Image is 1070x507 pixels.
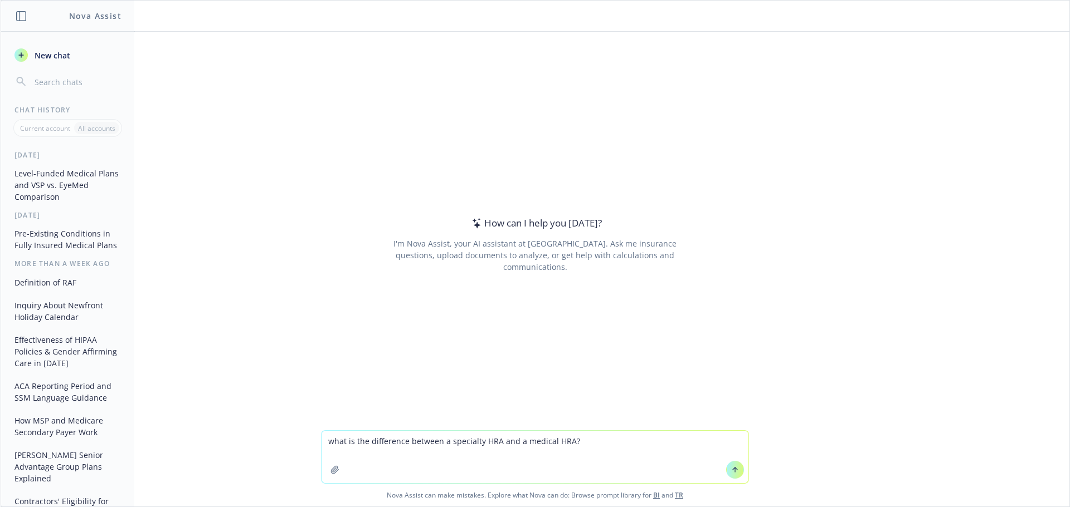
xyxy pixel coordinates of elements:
[32,74,121,90] input: Search chats
[1,210,134,220] div: [DATE]
[10,164,125,206] button: Level-Funded Medical Plans and VSP vs. EyeMed Comparison
[10,446,125,488] button: [PERSON_NAME] Senior Advantage Group Plans Explained
[10,331,125,372] button: Effectiveness of HIPAA Policies & Gender Affirming Care in [DATE]
[469,216,602,230] div: How can I help you [DATE]?
[1,105,134,115] div: Chat History
[20,124,70,133] p: Current account
[675,490,683,500] a: TR
[10,45,125,65] button: New chat
[1,150,134,160] div: [DATE]
[69,10,121,22] h1: Nova Assist
[10,296,125,326] button: Inquiry About Newfront Holiday Calendar
[1,259,134,268] div: More than a week ago
[5,484,1065,506] span: Nova Assist can make mistakes. Explore what Nova can do: Browse prompt library for and
[10,273,125,292] button: Definition of RAF
[78,124,115,133] p: All accounts
[10,377,125,407] button: ACA Reporting Period and SSM Language Guidance
[10,224,125,254] button: Pre-Existing Conditions in Fully Insured Medical Plans
[32,50,70,61] span: New chat
[322,431,748,483] textarea: what is the difference between a specialty HRA and a medical HRA
[653,490,660,500] a: BI
[10,411,125,441] button: How MSP and Medicare Secondary Payer Work
[378,238,692,273] div: I'm Nova Assist, your AI assistant at [GEOGRAPHIC_DATA]. Ask me insurance questions, upload docum...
